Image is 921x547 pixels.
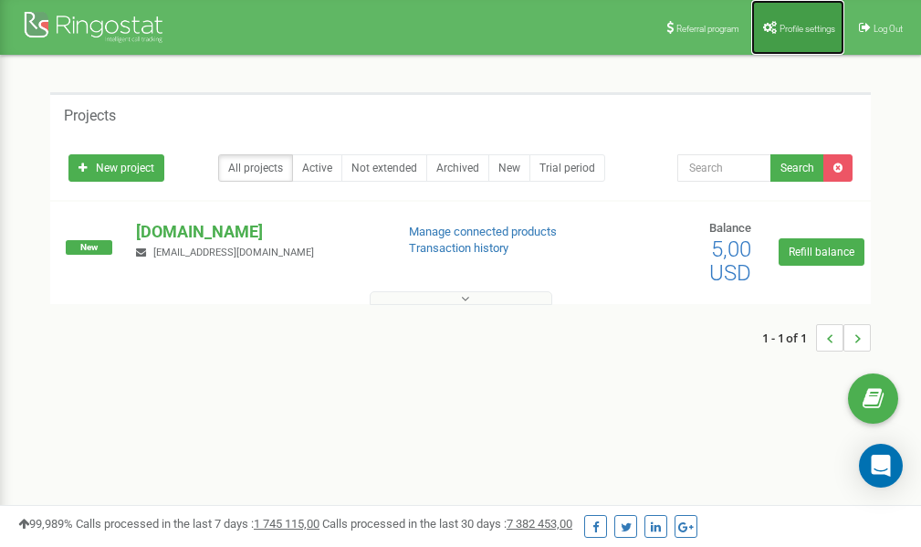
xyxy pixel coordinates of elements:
[488,154,530,182] a: New
[66,240,112,255] span: New
[76,517,319,531] span: Calls processed in the last 7 days :
[529,154,605,182] a: Trial period
[409,225,557,238] a: Manage connected products
[709,221,751,235] span: Balance
[292,154,342,182] a: Active
[762,324,816,352] span: 1 - 1 of 1
[254,517,319,531] u: 1 745 115,00
[426,154,489,182] a: Archived
[68,154,164,182] a: New project
[859,444,903,488] div: Open Intercom Messenger
[322,517,572,531] span: Calls processed in the last 30 days :
[507,517,572,531] u: 7 382 453,00
[409,241,508,255] a: Transaction history
[874,24,903,34] span: Log Out
[153,247,314,258] span: [EMAIL_ADDRESS][DOMAIN_NAME]
[136,220,379,244] p: [DOMAIN_NAME]
[218,154,293,182] a: All projects
[770,154,824,182] button: Search
[341,154,427,182] a: Not extended
[779,238,864,266] a: Refill balance
[780,24,835,34] span: Profile settings
[762,306,871,370] nav: ...
[677,154,771,182] input: Search
[64,108,116,124] h5: Projects
[709,237,751,286] span: 5,00 USD
[18,517,73,531] span: 99,989%
[676,24,739,34] span: Referral program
